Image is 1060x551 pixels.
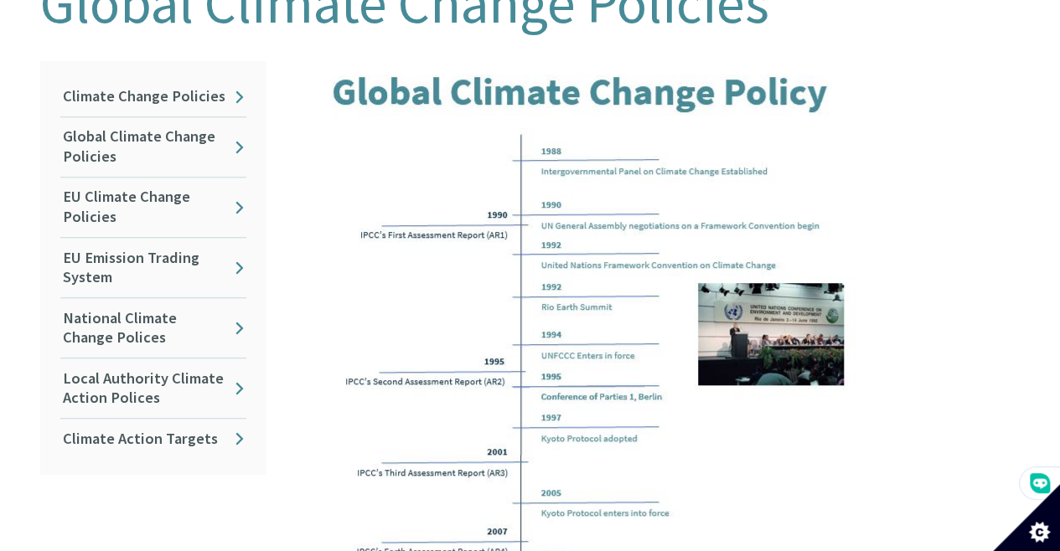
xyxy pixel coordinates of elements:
[60,77,246,116] a: Climate Change Policies
[60,238,246,297] a: EU Emission Trading System
[993,484,1060,551] button: Set cookie preferences
[60,358,246,418] a: Local Authority Climate Action Polices
[60,419,246,458] a: Climate Action Targets
[60,117,246,177] a: Global Climate Change Policies
[60,298,246,358] a: National Climate Change Polices
[60,178,246,237] a: EU Climate Change Policies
